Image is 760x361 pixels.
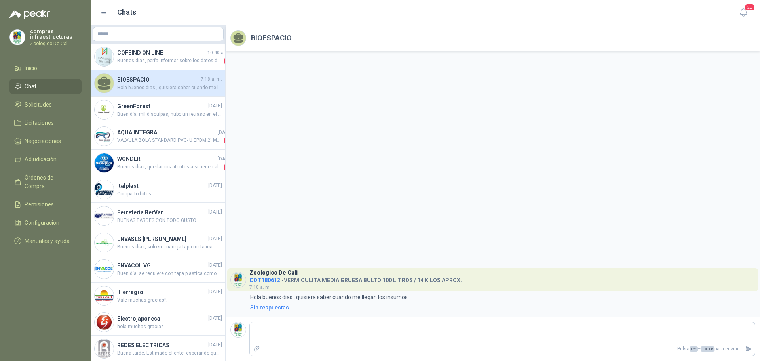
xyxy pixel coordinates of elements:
span: 7:18 a. m. [249,285,271,290]
span: Inicio [25,64,37,73]
a: Remisiones [9,197,82,212]
p: Pulsa + para enviar [263,342,742,356]
h4: Tierragro [117,288,207,296]
span: Hola buenos dias , quisiera saber cuando me llegan los insumos [117,84,222,92]
span: Remisiones [25,200,54,209]
a: Company LogoTierragro[DATE]Vale muchas gracias!! [91,283,225,309]
span: [DATE] [208,102,222,110]
img: Company Logo [95,286,114,305]
p: Hola buenos dias , quisiera saber cuando me llegan los insumos [250,293,408,302]
span: Buen día, se requiere con tapa plastica como la imagen indicada asociada, viene con tapa plastica? [117,270,222,277]
h4: REDES ELECTRICAS [117,341,207,350]
img: Company Logo [95,100,114,119]
span: [DATE] [218,129,232,136]
img: Company Logo [95,153,114,172]
h4: Italplast [117,181,207,190]
span: [DATE] [218,155,232,163]
span: Chat [25,82,36,91]
p: compras infraestructuras [30,29,82,40]
h4: AQUA INTEGRAL [117,128,216,137]
span: Solicitudes [25,100,52,109]
span: Órdenes de Compra [25,173,74,191]
span: Comparto fotos [117,190,222,198]
span: [DATE] [208,182,222,189]
a: Company LogoCOFEIND ON LINE10:40 a. m.Buenos días, porfa informar sobre los datos de envio y cuan... [91,44,225,70]
img: Company Logo [95,127,114,146]
span: Buen día, mil disculpas, hubo un retraso en el stock, pero el día de ayer se despachó el producto... [117,111,222,118]
img: Company Logo [95,313,114,332]
img: Company Logo [95,180,114,199]
a: Negociaciones [9,134,82,149]
span: hola muchas gracias [117,323,222,330]
a: Company LogoENVACOL VG[DATE]Buen día, se requiere con tapa plastica como la imagen indicada asoci... [91,256,225,283]
span: 10:40 a. m. [207,49,232,57]
span: Buenos días, solo se maneja tapa metalica [117,243,222,251]
h4: ENVACOL VG [117,261,207,270]
button: 20 [736,6,750,20]
a: Configuración [9,215,82,230]
p: Zoologico De Cali [30,41,82,46]
a: Manuales y ayuda [9,233,82,248]
span: Ctrl [690,346,698,352]
a: Chat [9,79,82,94]
label: Adjuntar archivos [250,342,263,356]
span: [DATE] [208,262,222,269]
a: Company LogoWONDER[DATE]Buenos días, quedamos atentos a si tienen alguna duda adicional1 [91,150,225,176]
h4: WONDER [117,155,216,163]
a: Company LogoItalplast[DATE]Comparto fotos [91,176,225,203]
span: 7:18 a. m. [201,76,222,83]
span: VALVULA BOLA STANDARD PVC- U EPDM 2" MA - REF. 36526 LASTIMOSAMENTE, NO MANEJAMOS FT DDE ACCESORIOS. [117,137,222,145]
img: Company Logo [231,272,246,287]
a: Company LogoENVASES [PERSON_NAME][DATE]Buenos días, solo se maneja tapa metalica [91,229,225,256]
h4: Ferreteria BerVar [117,208,207,217]
span: ENTER [701,346,714,352]
a: Company LogoFerreteria BerVar[DATE]BUENAS TARDES CON TODO GUSTO [91,203,225,229]
a: Órdenes de Compra [9,170,82,194]
span: BUENAS TARDES CON TODO GUSTO [117,217,222,224]
img: Company Logo [95,47,114,66]
a: Adjudicación [9,152,82,167]
img: Company Logo [95,233,114,252]
h4: COFEIND ON LINE [117,48,206,57]
h4: BIOESPACIO [117,75,199,84]
a: Licitaciones [9,115,82,130]
span: 20 [744,4,755,11]
span: [DATE] [208,315,222,322]
span: [DATE] [208,288,222,296]
h4: GreenForest [117,102,207,111]
img: Company Logo [10,30,25,45]
span: Configuración [25,218,59,227]
img: Company Logo [95,339,114,358]
span: [DATE] [208,208,222,216]
span: Buena tarde, Estimado cliente, esperando que se encuentre bien, los amarres que distribuimos solo... [117,350,222,357]
span: Adjudicación [25,155,57,164]
div: Sin respuestas [250,303,289,312]
span: Manuales y ayuda [25,237,70,245]
img: Logo peakr [9,10,50,19]
span: Licitaciones [25,118,54,127]
img: Company Logo [231,322,246,337]
a: Sin respuestas [249,303,755,312]
span: 1 [224,137,232,145]
a: Company LogoElectrojaponesa[DATE]hola muchas gracias [91,309,225,336]
h1: Chats [117,7,136,18]
span: 1 [224,163,232,171]
h4: Electrojaponesa [117,314,207,323]
span: Buenos días, porfa informar sobre los datos de envio y cuando llega el producto? [117,57,222,65]
span: Buenos días, quedamos atentos a si tienen alguna duda adicional [117,163,222,171]
button: Enviar [742,342,755,356]
span: 1 [224,57,232,65]
h3: Zoologico De Cali [249,271,298,275]
span: [DATE] [208,341,222,349]
span: COT180612 [249,277,280,283]
a: Company LogoGreenForest[DATE]Buen día, mil disculpas, hubo un retraso en el stock, pero el día de... [91,97,225,123]
h4: ENVASES [PERSON_NAME] [117,235,207,243]
a: BIOESPACIO7:18 a. m.Hola buenos dias , quisiera saber cuando me llegan los insumos [91,70,225,97]
img: Company Logo [95,260,114,279]
h4: - VERMICULITA MEDIA GRUESA BULTO 100 LITROS / 14 KILOS APROX. [249,275,462,283]
img: Company Logo [95,206,114,225]
span: Vale muchas gracias!! [117,296,222,304]
span: [DATE] [208,235,222,243]
a: Solicitudes [9,97,82,112]
a: Company LogoAQUA INTEGRAL[DATE]VALVULA BOLA STANDARD PVC- U EPDM 2" MA - REF. 36526 LASTIMOSAMENT... [91,123,225,150]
